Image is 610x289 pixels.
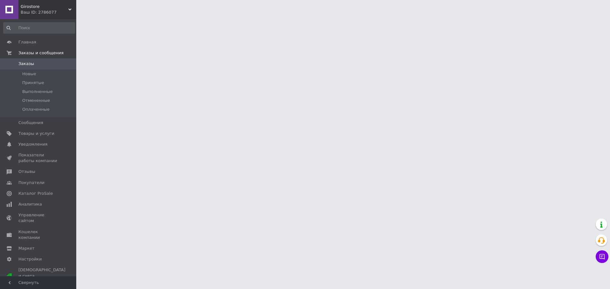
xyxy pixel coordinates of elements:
span: Выполненные [22,89,53,95]
span: Заказы [18,61,34,67]
span: Кошелек компании [18,229,59,240]
span: Заказы и сообщения [18,50,64,56]
span: Маркет [18,246,35,251]
span: Уведомления [18,141,47,147]
span: Каталог ProSale [18,191,53,196]
span: Принятые [22,80,44,86]
span: Сообщения [18,120,43,126]
span: Новые [22,71,36,77]
div: Ваш ID: 2786077 [21,10,76,15]
input: Поиск [3,22,75,34]
span: Аналитика [18,201,42,207]
span: Настройки [18,256,42,262]
span: Отмененные [22,98,50,103]
span: [DEMOGRAPHIC_DATA] и счета [18,267,65,285]
span: Управление сайтом [18,212,59,224]
span: Показатели работы компании [18,152,59,164]
span: Товары и услуги [18,131,54,136]
span: Отзывы [18,169,35,174]
span: Girostore [21,4,68,10]
button: Чат с покупателем [596,250,608,263]
span: Главная [18,39,36,45]
span: Покупатели [18,180,44,186]
span: Оплаченные [22,107,50,112]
